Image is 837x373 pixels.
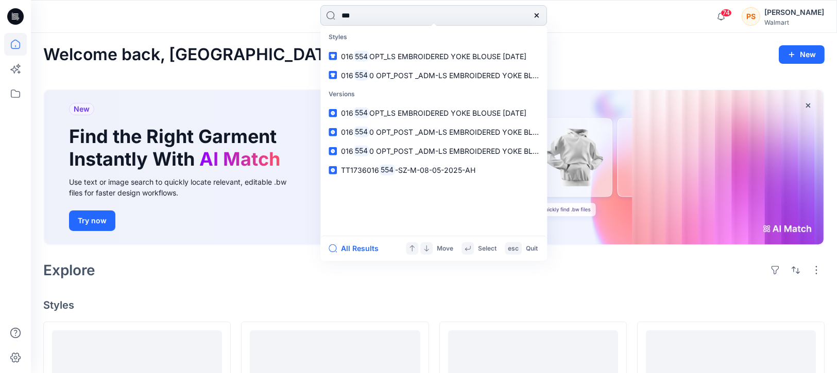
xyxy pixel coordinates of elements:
a: 016554OPT_LS EMBROIDERED YOKE BLOUSE [DATE] [322,103,545,122]
div: [PERSON_NAME] [764,6,824,19]
mark: 554 [353,69,369,81]
span: OPT_LS EMBROIDERED YOKE BLOUSE [DATE] [369,109,526,117]
p: Select [478,243,497,254]
span: -SZ-M-08-05-2025-AH [395,166,475,174]
a: 016554OPT_LS EMBROIDERED YOKE BLOUSE [DATE] [322,46,545,65]
span: 016 [341,109,353,117]
p: Quit [526,243,538,254]
span: 0 OPT_POST _ADM-LS EMBROIDERED YOKE BLOUSE -08-05-2025-AH [369,147,613,155]
p: Styles [322,28,545,47]
span: TT1736016 [341,166,379,174]
div: Use text or image search to quickly locate relevant, editable .bw files for faster design workflows. [69,176,301,198]
a: TT1736016554-SZ-M-08-05-2025-AH [322,161,545,180]
h2: Explore [43,262,95,278]
mark: 554 [353,126,369,138]
span: AI Match [199,148,280,170]
button: All Results [329,242,385,255]
button: Try now [69,210,115,231]
mark: 554 [379,164,395,176]
p: esc [508,243,519,254]
span: 0 OPT_POST _ADM-LS EMBROIDERED YOKE BLOUSE [369,70,552,79]
span: OPT_LS EMBROIDERED YOKE BLOUSE [DATE] [369,51,526,60]
span: 016 [341,128,353,136]
p: Move [437,243,453,254]
h1: Find the Right Garment Instantly With [69,126,285,170]
span: 016 [341,70,353,79]
span: 74 [721,9,732,17]
button: New [779,45,825,64]
p: Versions [322,84,545,103]
span: 016 [341,147,353,155]
span: New [74,103,90,115]
h4: Styles [43,299,825,311]
div: Walmart [764,19,824,26]
a: 0165540 OPT_POST _ADM-LS EMBROIDERED YOKE BLOUSE -08-05-2025-AH [322,141,545,161]
span: 016 [341,51,353,60]
h2: Welcome back, [GEOGRAPHIC_DATA] [43,45,342,64]
span: 0 OPT_POST _ADM-LS EMBROIDERED YOKE BLOUSE -08-05-2025-AH [369,128,613,136]
mark: 554 [353,107,369,119]
mark: 554 [353,145,369,157]
mark: 554 [353,50,369,62]
a: 0165540 OPT_POST _ADM-LS EMBROIDERED YOKE BLOUSE [322,65,545,84]
div: PS [742,7,760,26]
a: 0165540 OPT_POST _ADM-LS EMBROIDERED YOKE BLOUSE -08-05-2025-AH [322,122,545,141]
